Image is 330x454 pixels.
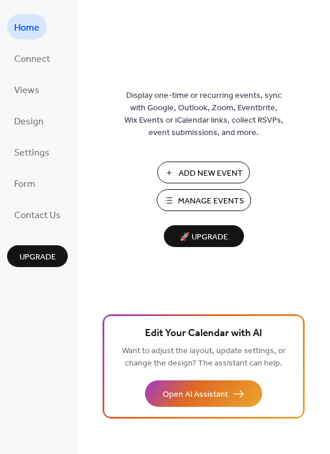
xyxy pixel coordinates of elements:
[163,389,228,401] span: Open AI Assistant
[171,229,237,245] span: 🚀 Upgrade
[14,19,39,37] span: Home
[7,45,57,71] a: Connect
[7,170,42,196] a: Form
[178,195,244,208] span: Manage Events
[157,189,251,211] button: Manage Events
[7,139,57,165] a: Settings
[14,175,35,193] span: Form
[7,14,47,40] a: Home
[145,380,262,407] button: Open AI Assistant
[7,77,47,102] a: Views
[19,251,56,264] span: Upgrade
[7,202,68,227] a: Contact Us
[14,81,39,100] span: Views
[179,167,243,180] span: Add New Event
[7,108,51,133] a: Design
[157,162,250,183] button: Add New Event
[14,144,49,162] span: Settings
[145,325,262,342] span: Edit Your Calendar with AI
[122,343,286,371] span: Want to adjust the layout, update settings, or change the design? The assistant can help.
[14,50,50,68] span: Connect
[7,245,68,267] button: Upgrade
[14,206,61,225] span: Contact Us
[164,225,244,247] button: 🚀 Upgrade
[14,113,44,131] span: Design
[124,90,283,139] span: Display one-time or recurring events, sync with Google, Outlook, Zoom, Eventbrite, Wix Events or ...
